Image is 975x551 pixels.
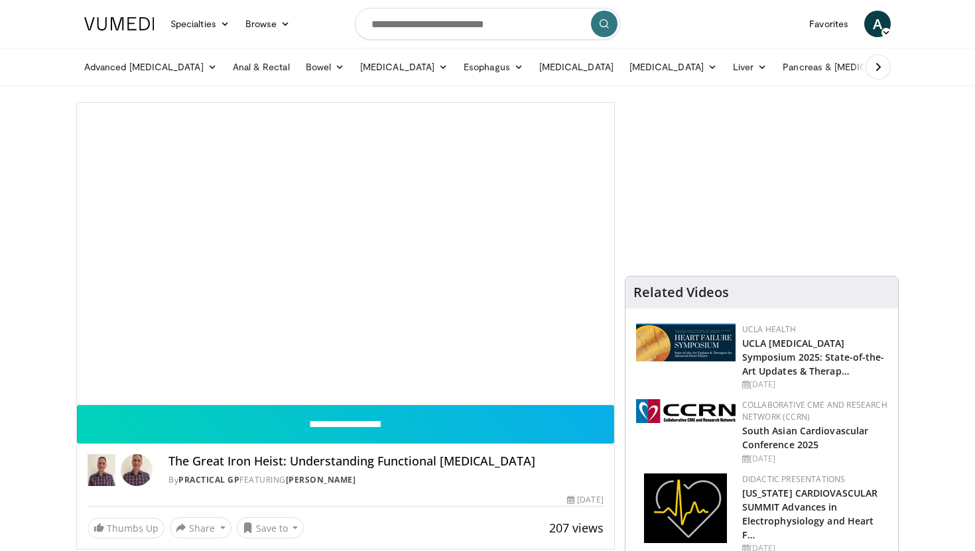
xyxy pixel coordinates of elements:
div: [DATE] [742,453,887,465]
div: By FEATURING [168,474,603,486]
a: Pancreas & [MEDICAL_DATA] [775,54,930,80]
a: [MEDICAL_DATA] [531,54,621,80]
a: A [864,11,891,37]
input: Search topics, interventions [355,8,620,40]
a: [MEDICAL_DATA] [621,54,725,80]
h4: Related Videos [633,284,729,300]
div: [DATE] [742,379,887,391]
a: Esophagus [456,54,531,80]
img: Avatar [121,454,153,486]
img: 0682476d-9aca-4ba2-9755-3b180e8401f5.png.150x105_q85_autocrop_double_scale_upscale_version-0.2.png [636,324,736,361]
a: Practical GP [178,474,239,485]
a: South Asian Cardiovascular Conference 2025 [742,424,869,451]
a: UCLA Health [742,324,797,335]
img: 1860aa7a-ba06-47e3-81a4-3dc728c2b4cf.png.150x105_q85_autocrop_double_scale_upscale_version-0.2.png [644,473,727,543]
button: Share [170,517,231,538]
a: [PERSON_NAME] [286,474,356,485]
a: [MEDICAL_DATA] [352,54,456,80]
img: Practical GP [88,454,115,486]
button: Save to [237,517,304,538]
img: VuMedi Logo [84,17,155,31]
a: [US_STATE] CARDIOVASCULAR SUMMIT Advances in Electrophysiology and Heart F… [742,487,878,541]
iframe: Advertisement [662,102,861,268]
a: Favorites [801,11,856,37]
a: Liver [725,54,775,80]
a: Browse [237,11,298,37]
a: UCLA [MEDICAL_DATA] Symposium 2025: State-of-the-Art Updates & Therap… [742,337,885,377]
div: Didactic Presentations [742,473,887,485]
a: Bowel [298,54,352,80]
img: a04ee3ba-8487-4636-b0fb-5e8d268f3737.png.150x105_q85_autocrop_double_scale_upscale_version-0.2.png [636,399,736,423]
a: Advanced [MEDICAL_DATA] [76,54,225,80]
video-js: Video Player [77,103,614,405]
a: Thumbs Up [88,518,164,538]
a: Specialties [162,11,237,37]
a: Anal & Rectal [225,54,298,80]
a: Collaborative CME and Research Network (CCRN) [742,399,887,422]
span: 207 views [549,520,604,536]
h4: The Great Iron Heist: Understanding Functional [MEDICAL_DATA] [168,454,603,469]
div: [DATE] [567,494,603,506]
